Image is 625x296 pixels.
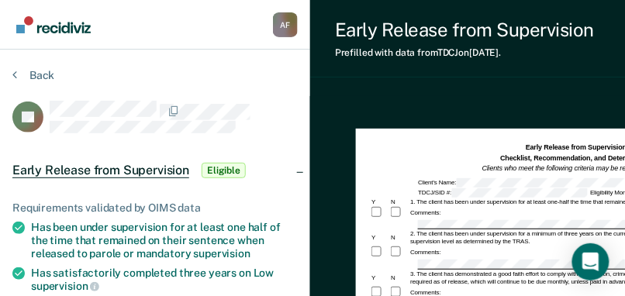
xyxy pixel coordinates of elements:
[389,234,409,242] div: N
[194,247,250,260] span: supervision
[572,243,609,281] div: Open Intercom Messenger
[370,198,389,206] div: Y
[416,188,589,198] div: TDCJ/SID #:
[31,221,298,260] div: Has been under supervision for at least one half of the time that remained on their sentence when...
[370,274,389,282] div: Y
[12,201,298,215] div: Requirements validated by OIMS data
[335,19,595,41] div: Early Release from Supervision
[409,209,442,217] div: Comments:
[389,274,409,282] div: N
[335,47,595,58] div: Prefilled with data from TDCJ on [DATE] .
[370,234,389,242] div: Y
[273,12,298,37] div: A F
[273,12,298,37] button: Profile dropdown button
[31,267,298,293] div: Has satisfactorily completed three years on Low
[31,280,99,292] span: supervision
[12,163,189,178] span: Early Release from Supervision
[12,68,54,82] button: Back
[16,16,91,33] img: Recidiviz
[389,198,409,206] div: N
[202,163,246,178] span: Eligible
[409,249,442,256] div: Comments:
